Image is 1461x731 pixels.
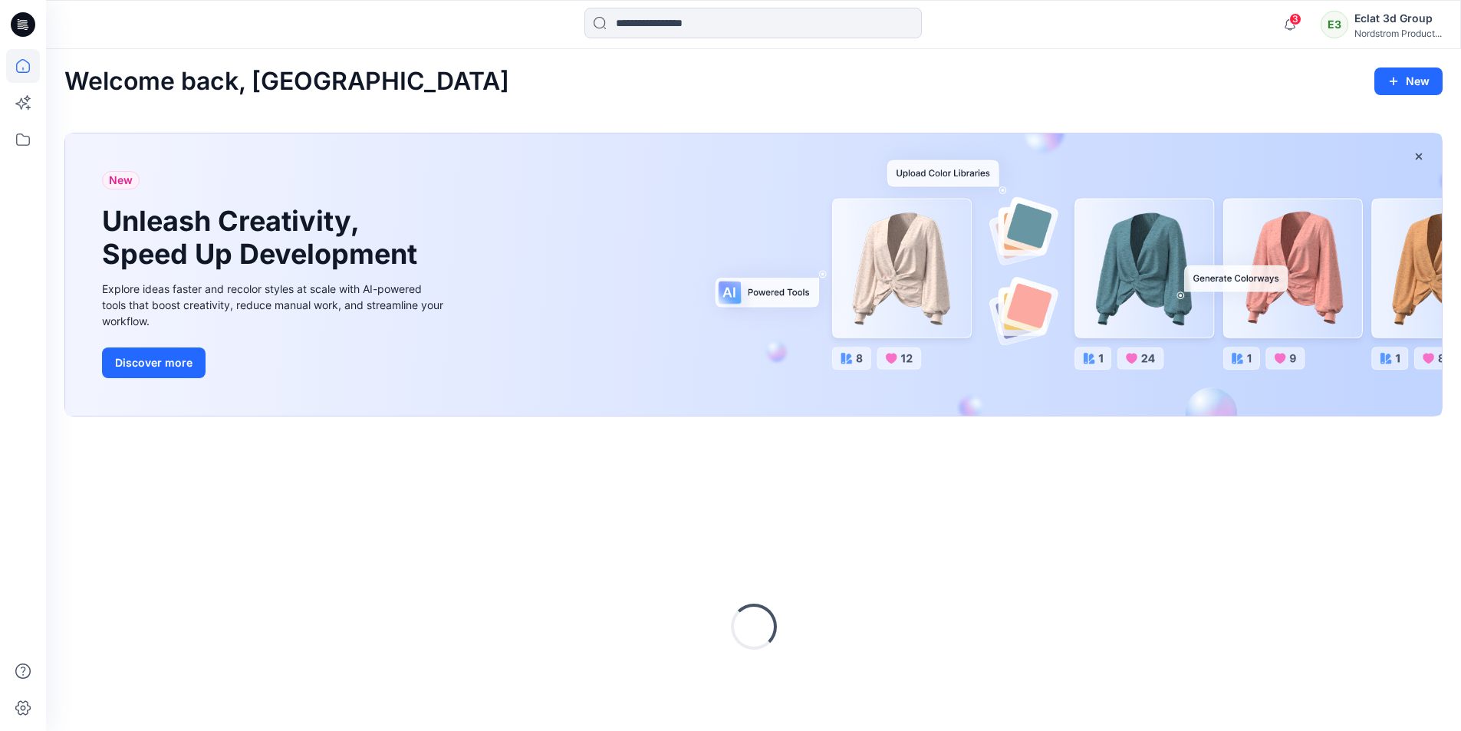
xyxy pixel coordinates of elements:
[1354,9,1442,28] div: Eclat 3d Group
[1354,28,1442,39] div: Nordstrom Product...
[102,281,447,329] div: Explore ideas faster and recolor styles at scale with AI-powered tools that boost creativity, red...
[109,171,133,189] span: New
[64,68,509,96] h2: Welcome back, [GEOGRAPHIC_DATA]
[1321,11,1348,38] div: E3
[1374,68,1443,95] button: New
[102,205,424,271] h1: Unleash Creativity, Speed Up Development
[102,347,206,378] button: Discover more
[102,347,447,378] a: Discover more
[1289,13,1301,25] span: 3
